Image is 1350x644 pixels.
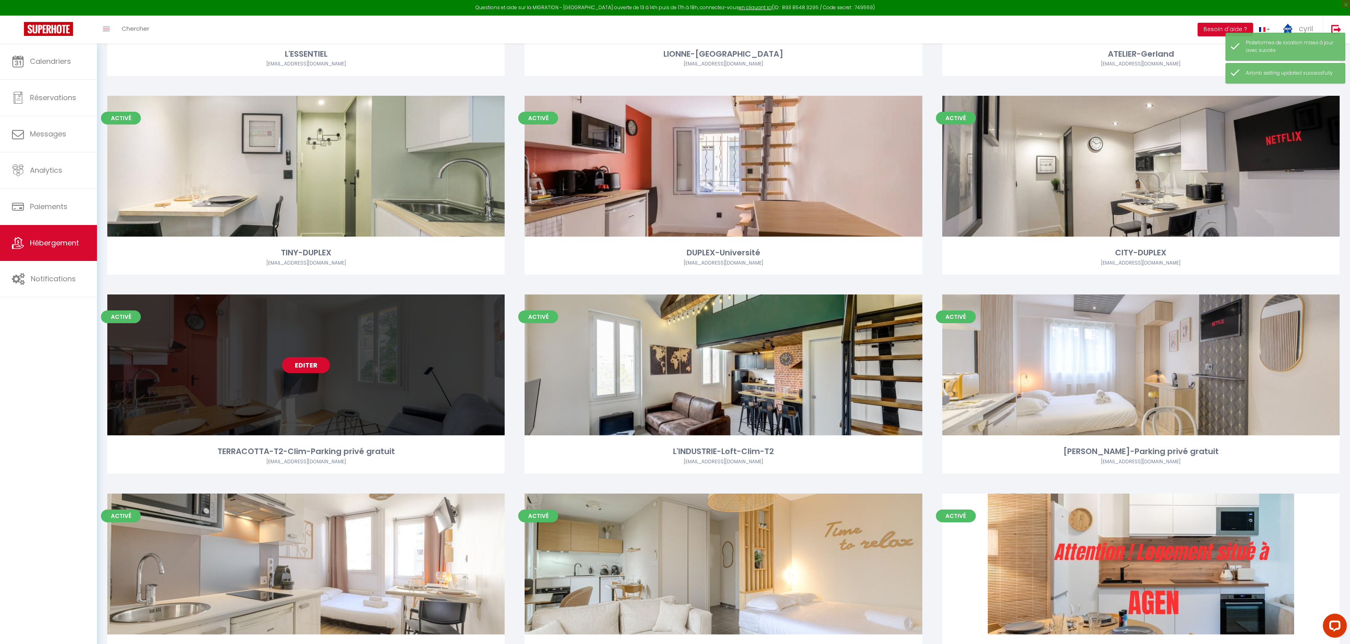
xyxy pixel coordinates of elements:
[525,48,922,60] div: LIONNE-[GEOGRAPHIC_DATA]
[30,129,66,139] span: Messages
[1331,24,1341,34] img: logout
[101,112,141,124] span: Activé
[518,510,558,522] span: Activé
[30,238,79,248] span: Hébergement
[1246,39,1337,54] div: Plateformes de location mises à jour avec succès
[525,259,922,267] div: Airbnb
[699,158,747,174] a: Editer
[107,458,505,466] div: Airbnb
[122,24,149,33] span: Chercher
[525,458,922,466] div: Airbnb
[107,48,505,60] div: L'ESSENTIEL
[699,556,747,572] a: Editer
[699,357,747,373] a: Editer
[518,112,558,124] span: Activé
[942,458,1340,466] div: Airbnb
[739,4,772,11] a: en cliquant ici
[24,22,73,36] img: Super Booking
[1316,610,1350,644] iframe: LiveChat chat widget
[30,165,62,175] span: Analytics
[1198,23,1253,36] button: Besoin d'aide ?
[936,310,976,323] span: Activé
[1276,16,1323,43] a: ... cyril
[942,60,1340,68] div: Airbnb
[107,445,505,458] div: TERRACOTTA-T2-Clim-Parking privé gratuit
[282,357,330,373] a: Editer
[525,247,922,259] div: DUPLEX-Université
[1282,23,1294,35] img: ...
[101,310,141,323] span: Activé
[942,259,1340,267] div: Airbnb
[1246,69,1337,77] div: Airbnb setting updated successfully
[116,16,155,43] a: Chercher
[282,158,330,174] a: Editer
[282,556,330,572] a: Editer
[1117,556,1165,572] a: Editer
[107,60,505,68] div: Airbnb
[1117,158,1165,174] a: Editer
[525,60,922,68] div: Airbnb
[942,48,1340,60] div: ATELIER-Gerland
[1117,357,1165,373] a: Editer
[30,56,71,66] span: Calendriers
[101,510,141,522] span: Activé
[30,201,67,211] span: Paiements
[107,259,505,267] div: Airbnb
[936,112,976,124] span: Activé
[942,445,1340,458] div: [PERSON_NAME]-Parking privé gratuit
[107,247,505,259] div: TINY-DUPLEX
[936,510,976,522] span: Activé
[31,274,76,284] span: Notifications
[518,310,558,323] span: Activé
[525,445,922,458] div: L'INDUSTRIE-Loft-Clim-T2
[942,247,1340,259] div: CITY-DUPLEX
[1299,24,1313,34] span: cyril
[30,93,76,103] span: Réservations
